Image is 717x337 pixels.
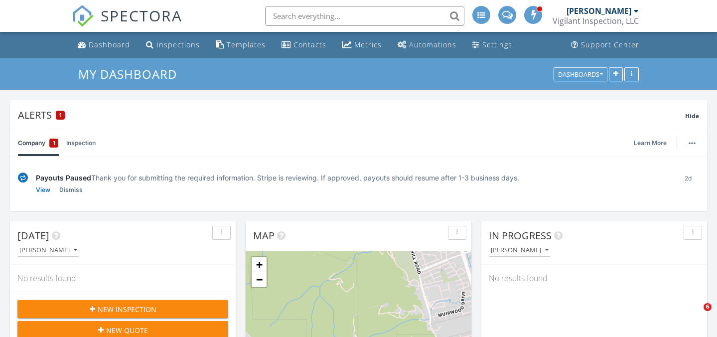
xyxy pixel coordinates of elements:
[354,40,382,49] div: Metrics
[142,36,204,54] a: Inspections
[18,130,58,156] a: Company
[489,229,552,242] span: In Progress
[19,247,77,254] div: [PERSON_NAME]
[554,67,607,81] button: Dashboards
[17,244,79,257] button: [PERSON_NAME]
[18,172,28,183] img: under-review-2fe708636b114a7f4b8d.svg
[78,66,185,82] a: My Dashboard
[685,112,699,120] span: Hide
[409,40,456,49] div: Automations
[17,300,228,318] button: New Inspection
[553,16,639,26] div: Vigilant Inspection, LLC
[72,13,182,34] a: SPECTORA
[59,112,62,119] span: 1
[491,247,549,254] div: [PERSON_NAME]
[265,6,464,26] input: Search everything...
[36,173,91,182] span: Payouts Paused
[227,40,266,49] div: Templates
[106,325,148,336] span: New Quote
[481,265,707,292] div: No results found
[482,40,512,49] div: Settings
[17,229,49,242] span: [DATE]
[212,36,270,54] a: Templates
[101,5,182,26] span: SPECTORA
[489,244,551,257] button: [PERSON_NAME]
[581,40,639,49] div: Support Center
[634,138,673,148] a: Learn More
[89,40,130,49] div: Dashboard
[567,36,643,54] a: Support Center
[66,130,96,156] a: Inspection
[18,108,685,122] div: Alerts
[252,272,267,287] a: Zoom out
[394,36,460,54] a: Automations (Advanced)
[98,304,156,315] span: New Inspection
[53,138,55,148] span: 1
[558,71,603,78] div: Dashboards
[338,36,386,54] a: Metrics
[293,40,326,49] div: Contacts
[36,185,50,195] a: View
[689,142,696,144] img: ellipsis-632cfdd7c38ec3a7d453.svg
[59,185,83,195] a: Dismiss
[74,36,134,54] a: Dashboard
[253,229,275,242] span: Map
[704,303,712,311] span: 6
[567,6,631,16] div: [PERSON_NAME]
[10,265,236,292] div: No results found
[278,36,330,54] a: Contacts
[36,172,669,183] div: Thank you for submitting the required information. Stripe is reviewing. If approved, payouts shou...
[677,172,699,195] div: 2d
[72,5,94,27] img: The Best Home Inspection Software - Spectora
[156,40,200,49] div: Inspections
[468,36,516,54] a: Settings
[252,257,267,272] a: Zoom in
[683,303,707,327] iframe: Intercom live chat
